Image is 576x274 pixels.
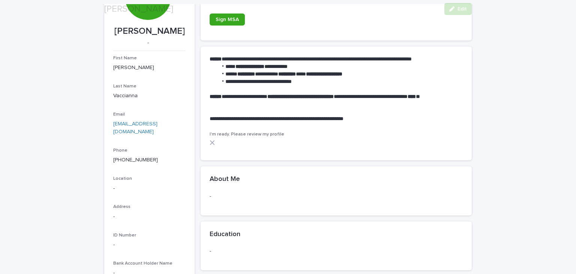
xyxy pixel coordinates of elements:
[113,261,172,266] span: Bank Account Holder Name
[444,3,472,15] button: Edit
[113,176,132,181] span: Location
[210,132,284,137] span: I'm ready. Please review my profile
[210,14,245,26] a: Sign MSA
[113,26,186,37] p: [PERSON_NAME]
[113,40,183,46] p: -
[113,205,130,209] span: Address
[113,56,137,60] span: First Name
[216,17,239,22] span: Sign MSA
[113,213,186,221] p: -
[113,64,186,72] p: [PERSON_NAME]
[113,241,186,249] p: -
[113,84,136,89] span: Last Name
[210,230,240,239] h2: Education
[113,185,186,193] p: -
[210,247,463,255] p: -
[113,156,186,164] p: [PHONE_NUMBER]
[113,148,127,153] span: Phone
[457,6,467,12] span: Edit
[113,233,136,238] span: ID Number
[113,92,186,100] p: Vaccianna
[113,121,157,134] a: [EMAIL_ADDRESS][DOMAIN_NAME]
[210,193,463,200] p: -
[210,175,240,184] h2: About Me
[113,112,125,117] span: Email
[104,4,173,15] h2: [PERSON_NAME]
